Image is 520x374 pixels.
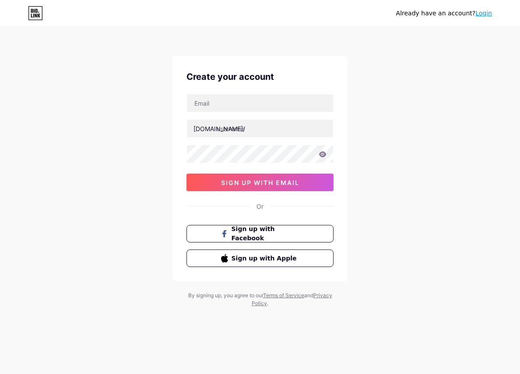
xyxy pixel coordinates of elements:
[187,94,333,112] input: Email
[187,120,333,137] input: username
[475,10,492,17] a: Login
[221,179,299,186] span: sign up with email
[186,70,334,83] div: Create your account
[256,202,264,211] div: Or
[263,292,304,299] a: Terms of Service
[232,224,299,243] span: Sign up with Facebook
[193,124,245,133] div: [DOMAIN_NAME]/
[396,9,492,18] div: Already have an account?
[186,225,334,242] button: Sign up with Facebook
[232,254,299,263] span: Sign up with Apple
[186,174,334,191] button: sign up with email
[186,292,334,307] div: By signing up, you agree to our and .
[186,249,334,267] button: Sign up with Apple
